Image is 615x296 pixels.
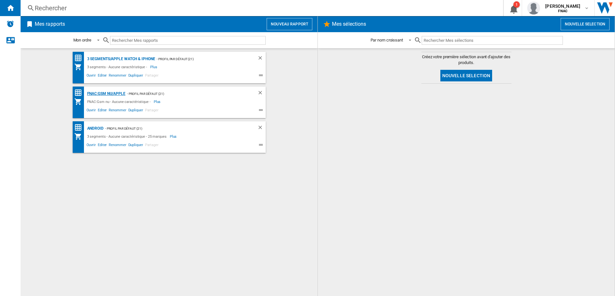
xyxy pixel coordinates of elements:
span: Ouvrir [86,107,97,115]
span: Editer [97,72,108,80]
div: 3 segments - Aucune caractéristique - 25 marques [86,133,170,140]
span: Editer [97,142,108,150]
span: Créez votre première sélection avant d'ajouter des produits. [421,54,511,66]
span: Plus [154,98,162,106]
button: Nouvelle selection [561,18,610,30]
button: Nouveau rapport [267,18,312,30]
span: Editer [97,107,108,115]
h2: Mes sélections [331,18,367,30]
input: Rechercher Mes sélections [422,36,563,45]
span: Partager [144,72,160,80]
div: Mon assortiment [74,98,86,106]
span: Ouvrir [86,72,97,80]
div: FNAC:Gsm nu/APPLE [86,90,125,98]
div: Android [86,125,104,133]
button: Nouvelle selection [440,70,492,81]
div: Rechercher [35,4,486,13]
div: Supprimer [257,125,266,133]
div: 1 [513,1,520,8]
b: FNAC [558,9,567,13]
img: alerts-logo.svg [6,20,14,28]
div: 3 segments/APPLE WATCH & iPhone [86,55,155,63]
img: profile.jpg [527,2,540,14]
span: Renommer [108,142,127,150]
span: Dupliquer [127,107,144,115]
div: - Profil par défaut (21) [104,125,244,133]
span: [PERSON_NAME] [545,3,580,9]
div: Matrice des prix [74,89,86,97]
span: Plus [150,63,158,71]
span: Renommer [108,107,127,115]
span: Ouvrir [86,142,97,150]
div: Supprimer [257,55,266,63]
h2: Mes rapports [33,18,66,30]
span: Plus [170,133,178,140]
div: Matrice des prix [74,124,86,132]
span: Dupliquer [127,142,144,150]
div: Mon assortiment [74,133,86,140]
div: Mon assortiment [74,63,86,71]
span: Renommer [108,72,127,80]
div: - Profil par défaut (21) [125,90,244,98]
span: Dupliquer [127,72,144,80]
input: Rechercher Mes rapports [110,36,266,45]
div: Matrice des prix [74,54,86,62]
div: Par nom croissant [371,38,403,42]
span: Partager [144,142,160,150]
span: Partager [144,107,160,115]
div: Supprimer [257,90,266,98]
div: 3 segments - Aucune caractéristique - [86,63,150,71]
div: Mon ordre [73,38,91,42]
div: FNAC:Gsm nu - Aucune caractéristique - [86,98,154,106]
div: - Profil par défaut (21) [155,55,244,63]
